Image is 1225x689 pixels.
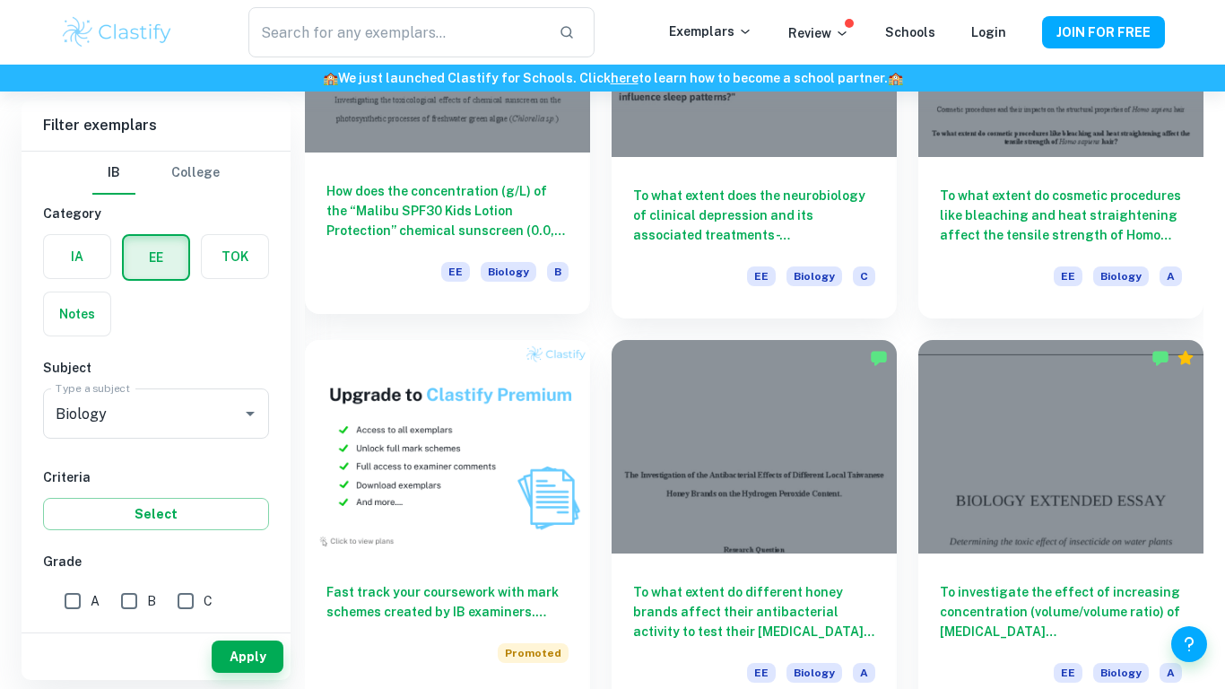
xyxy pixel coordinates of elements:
[171,152,220,195] button: College
[1054,266,1082,286] span: EE
[853,266,875,286] span: C
[1093,663,1149,683] span: Biology
[124,236,188,279] button: EE
[204,591,213,611] span: C
[238,401,263,426] button: Open
[1160,663,1182,683] span: A
[788,23,849,43] p: Review
[633,186,875,245] h6: To what extent does the neurobiology of clinical depression and its associated treatments- (antid...
[611,71,639,85] a: here
[22,100,291,151] h6: Filter exemplars
[1054,663,1082,683] span: EE
[1171,626,1207,662] button: Help and Feedback
[92,152,220,195] div: Filter type choice
[43,204,269,223] h6: Category
[940,582,1182,641] h6: To investigate the effect of increasing concentration (volume/volume ratio) of [MEDICAL_DATA] (0....
[56,380,130,396] label: Type a subject
[326,582,569,622] h6: Fast track your coursework with mark schemes created by IB examiners. Upgrade now
[4,68,1221,88] h6: We just launched Clastify for Schools. Click to learn how to become a school partner.
[248,7,544,57] input: Search for any exemplars...
[202,235,268,278] button: TOK
[44,235,110,278] button: IA
[786,663,842,683] span: Biology
[60,14,174,50] img: Clastify logo
[940,186,1182,245] h6: To what extent do cosmetic procedures like bleaching and heat straightening affect the tensile st...
[91,591,100,611] span: A
[147,591,156,611] span: B
[43,552,269,571] h6: Grade
[441,262,470,282] span: EE
[853,663,875,683] span: A
[1177,349,1195,367] div: Premium
[747,266,776,286] span: EE
[971,25,1006,39] a: Login
[305,340,590,554] img: Thumbnail
[870,349,888,367] img: Marked
[1160,266,1182,286] span: A
[885,25,935,39] a: Schools
[669,22,752,41] p: Exemplars
[44,292,110,336] button: Notes
[786,266,842,286] span: Biology
[323,71,338,85] span: 🏫
[43,358,269,378] h6: Subject
[747,663,776,683] span: EE
[43,498,269,530] button: Select
[633,582,875,641] h6: To what extent do different honey brands affect their antibacterial activity to test their [MEDIC...
[43,467,269,487] h6: Criteria
[92,152,135,195] button: IB
[481,262,536,282] span: Biology
[888,71,903,85] span: 🏫
[547,262,569,282] span: B
[326,181,569,240] h6: How does the concentration (g/L) of the “Malibu SPF30 Kids Lotion Protection” chemical sunscreen ...
[1093,266,1149,286] span: Biology
[498,643,569,663] span: Promoted
[212,641,283,673] button: Apply
[1042,16,1165,48] button: JOIN FOR FREE
[1151,349,1169,367] img: Marked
